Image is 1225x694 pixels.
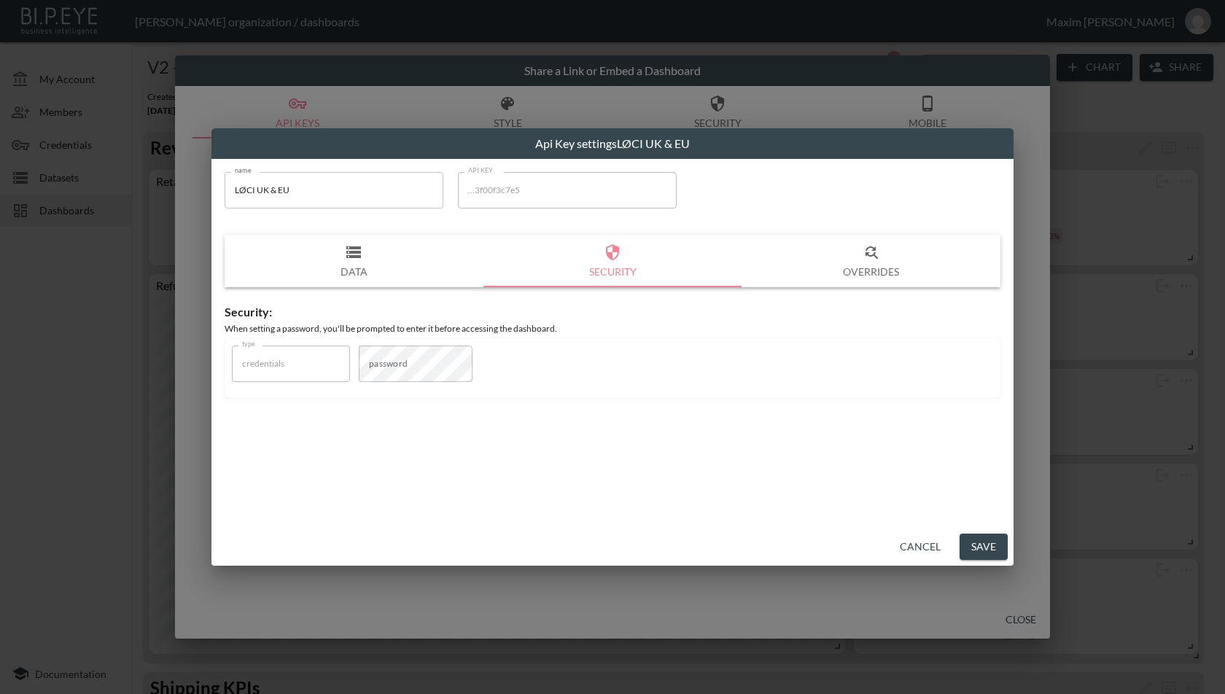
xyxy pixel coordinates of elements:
[242,339,255,348] label: type
[468,165,494,175] label: API KEY
[960,534,1008,561] button: Save
[742,235,1000,287] button: Overrides
[225,305,272,319] span: Security:
[211,128,1014,159] h2: Api Key settings LØCI UK & EU
[235,165,252,175] label: name
[894,534,946,561] button: Cancel
[225,323,1000,334] div: When setting a password, you'll be prompted to enter it before accessing the dashboard.
[225,235,483,287] button: Data
[483,235,742,287] button: Security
